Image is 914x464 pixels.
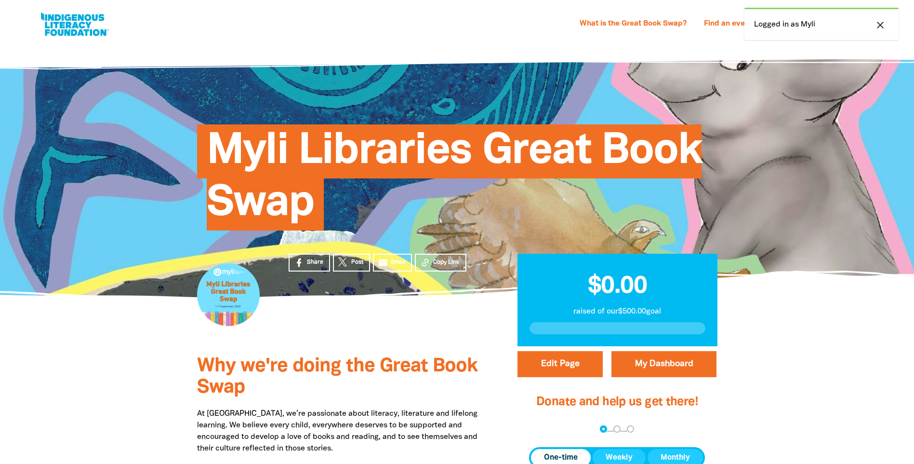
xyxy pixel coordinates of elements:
[661,452,690,464] span: Monthly
[627,425,634,433] button: Navigate to step 3 of 3 to enter your payment details
[544,452,578,464] span: One-time
[588,275,647,298] span: $0.00
[415,254,466,272] button: Copy Link
[378,258,388,268] i: email
[600,425,607,433] button: Navigate to step 1 of 3 to enter your donation amount
[874,19,886,31] i: close
[391,258,405,267] span: Email
[536,396,698,408] span: Donate and help us get there!
[613,425,621,433] button: Navigate to step 2 of 3 to enter your details
[197,357,477,396] span: Why we're doing the Great Book Swap
[351,258,363,267] span: Post
[611,351,716,377] a: My Dashboard
[333,254,370,272] a: Post
[574,16,692,32] a: What is the Great Book Swap?
[698,16,758,32] a: Find an event
[207,132,702,231] span: Myli Libraries Great Book Swap
[307,258,323,267] span: Share
[373,254,412,272] a: emailEmail
[530,306,705,317] p: raised of our $500.00 goal
[744,8,899,40] div: Logged in as Myli
[517,351,603,377] button: Edit Page
[872,19,889,31] button: close
[433,258,460,267] span: Copy Link
[289,254,330,272] a: Share
[606,452,633,464] span: Weekly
